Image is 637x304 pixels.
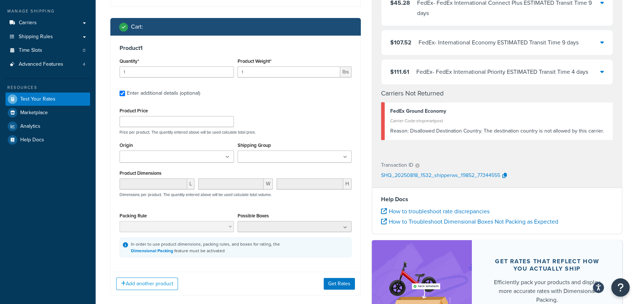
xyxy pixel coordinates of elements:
div: FedEx Ground Economy [390,106,607,116]
label: Shipping Group [238,142,271,148]
input: 0.00 [238,66,341,77]
a: Test Your Rates [6,93,90,106]
span: Carriers [19,20,37,26]
label: Quantity* [120,58,139,64]
div: In order to use product dimensions, packing rules, and boxes for rating, the feature must be acti... [131,241,280,254]
span: W [264,178,273,189]
span: Shipping Rules [19,34,53,40]
a: Marketplace [6,106,90,119]
button: Get Rates [324,278,355,290]
span: H [343,178,352,189]
span: lbs [340,66,352,77]
span: Time Slots [19,47,42,54]
span: L [187,178,195,189]
div: Disallowed Destination Country. The destination country is not allowed by this carrier. [390,126,607,136]
div: Manage Shipping [6,8,90,14]
div: Enter additional details (optional) [127,88,200,98]
div: FedEx - FedEx International Priority ESTIMATED Transit Time 4 days [416,67,588,77]
label: Product Weight* [238,58,271,64]
a: Shipping Rules [6,30,90,44]
div: Get rates that reflect how you actually ship [490,258,605,272]
span: Test Your Rates [20,96,56,102]
label: Possible Boxes [238,213,269,218]
label: Product Price [120,108,148,113]
a: Help Docs [6,133,90,146]
label: Packing Rule [120,213,147,218]
a: Time Slots0 [6,44,90,57]
a: How to Troubleshoot Dimensional Boxes Not Packing as Expected [381,217,558,226]
a: Carriers [6,16,90,30]
div: Carrier Code: shqsmartpost [390,116,607,126]
span: 0 [83,47,85,54]
input: 0.0 [120,66,234,77]
span: $111.61 [390,68,409,76]
span: Analytics [20,123,40,130]
span: Advanced Features [19,61,63,68]
p: Dimensions per product. The quantity entered above will be used calculate total volume. [118,192,272,197]
a: Advanced Features4 [6,58,90,71]
h4: Carriers Not Returned [381,88,613,98]
a: How to troubleshoot rate discrepancies [381,207,490,216]
div: FedEx - International Economy ESTIMATED Transit Time 9 days [419,37,579,48]
a: Analytics [6,120,90,133]
span: Help Docs [20,137,44,143]
h3: Product 1 [120,44,352,52]
span: 4 [83,61,85,68]
label: Product Dimensions [120,170,161,176]
h2: Cart : [131,23,143,30]
li: Time Slots [6,44,90,57]
div: Resources [6,84,90,91]
button: Open Resource Center [611,278,630,297]
p: Price per product. The quantity entered above will be used calculate total price. [118,130,353,135]
span: Marketplace [20,110,48,116]
p: SHQ_20250818_1532_shipperws_19852_77344555 [381,170,500,181]
a: Dimensional Packing [131,247,173,254]
span: $107.52 [390,38,412,47]
h4: Help Docs [381,195,613,204]
p: Transaction ID [381,160,413,170]
input: Enter additional details (optional) [120,91,125,96]
span: Reason: [390,127,409,135]
li: Advanced Features [6,58,90,71]
button: Add another product [116,278,178,290]
label: Origin [120,142,133,148]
